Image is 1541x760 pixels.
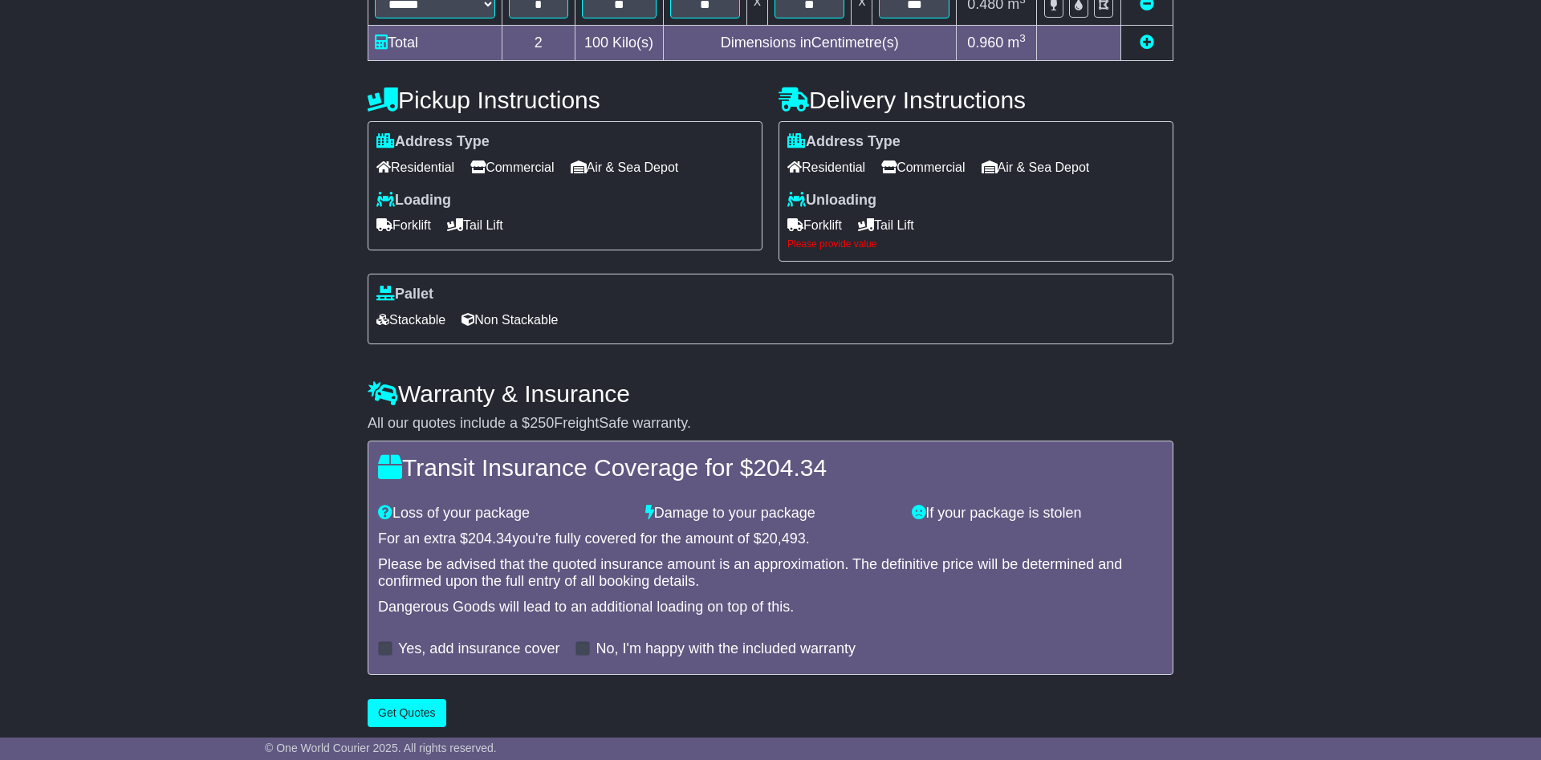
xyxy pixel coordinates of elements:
[1140,35,1154,51] a: Add new item
[663,26,956,61] td: Dimensions in Centimetre(s)
[376,192,451,209] label: Loading
[376,213,431,238] span: Forklift
[787,213,842,238] span: Forklift
[378,530,1163,548] div: For an extra $ you're fully covered for the amount of $ .
[596,640,856,658] label: No, I'm happy with the included warranty
[376,286,433,303] label: Pallet
[787,192,876,209] label: Unloading
[376,307,445,332] span: Stackable
[468,530,512,547] span: 204.34
[265,742,497,754] span: © One World Courier 2025. All rights reserved.
[787,133,901,151] label: Address Type
[787,238,1165,250] div: Please provide value
[787,155,865,180] span: Residential
[762,530,806,547] span: 20,493
[368,699,446,727] button: Get Quotes
[368,415,1173,433] div: All our quotes include a $ FreightSafe warranty.
[378,454,1163,481] h4: Transit Insurance Coverage for $
[753,454,827,481] span: 204.34
[571,155,679,180] span: Air & Sea Depot
[637,505,905,522] div: Damage to your package
[530,415,554,431] span: 250
[470,155,554,180] span: Commercial
[982,155,1090,180] span: Air & Sea Depot
[502,26,575,61] td: 2
[1019,32,1026,44] sup: 3
[376,133,490,151] label: Address Type
[447,213,503,238] span: Tail Lift
[378,599,1163,616] div: Dangerous Goods will lead to an additional loading on top of this.
[881,155,965,180] span: Commercial
[575,26,663,61] td: Kilo(s)
[368,26,502,61] td: Total
[398,640,559,658] label: Yes, add insurance cover
[967,35,1003,51] span: 0.960
[1007,35,1026,51] span: m
[904,505,1171,522] div: If your package is stolen
[370,505,637,522] div: Loss of your package
[584,35,608,51] span: 100
[779,87,1173,113] h4: Delivery Instructions
[368,87,762,113] h4: Pickup Instructions
[461,307,558,332] span: Non Stackable
[378,556,1163,591] div: Please be advised that the quoted insurance amount is an approximation. The definitive price will...
[858,213,914,238] span: Tail Lift
[376,155,454,180] span: Residential
[368,380,1173,407] h4: Warranty & Insurance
